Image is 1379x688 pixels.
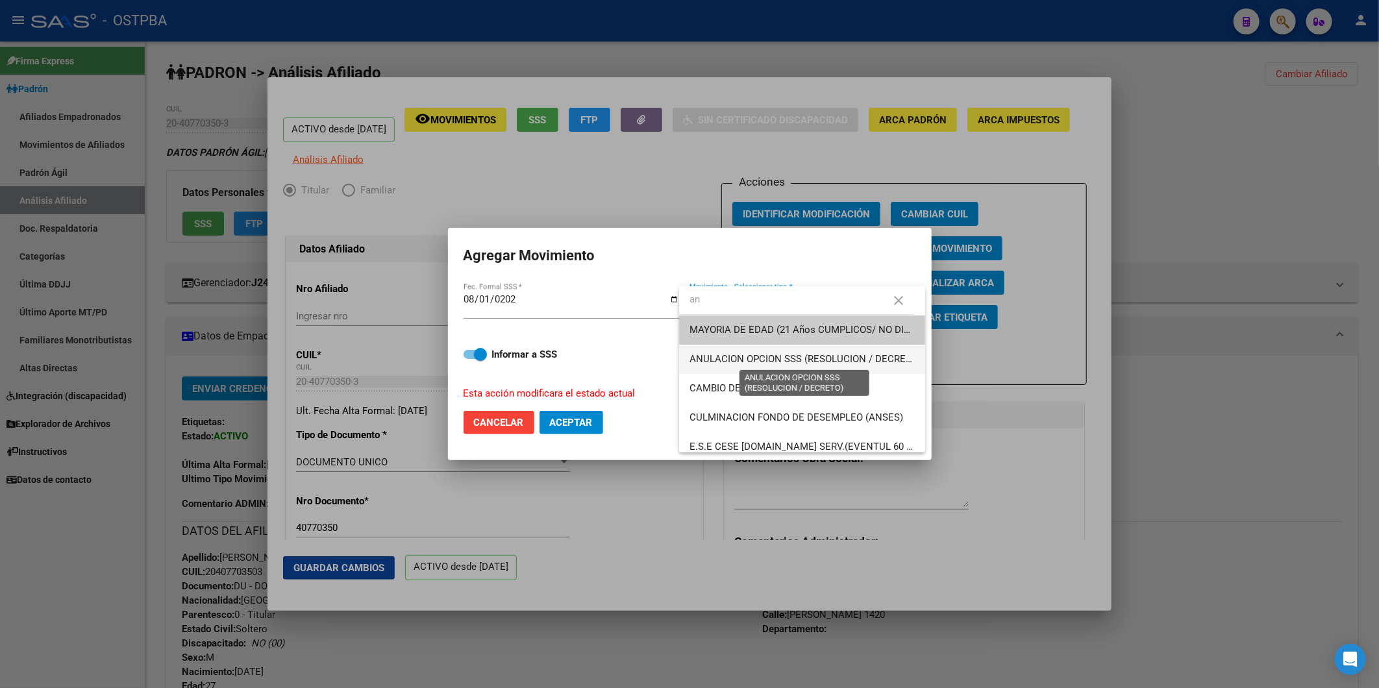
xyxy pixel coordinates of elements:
input: dropdown search [679,285,914,314]
span: MAYORIA DE EDAD (21 Años CUMPLICOS/ NO DISCA) [689,324,926,336]
mat-icon: close [891,293,906,308]
span: CULMINACION FONDO DE DESEMPLEO (ANSES) [689,412,903,423]
span: ANULACION OPCION SSS (RESOLUCION / DECRETO) [689,353,921,365]
span: CAMBIO DE OBRA SOCIAL ANSES [689,382,838,394]
button: Clear [886,288,912,314]
div: Open Intercom Messenger [1335,644,1366,675]
span: E.S.E CESE [DOMAIN_NAME] SERV.(EVENTUL 60 COR. 120 ALT) [689,441,968,452]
